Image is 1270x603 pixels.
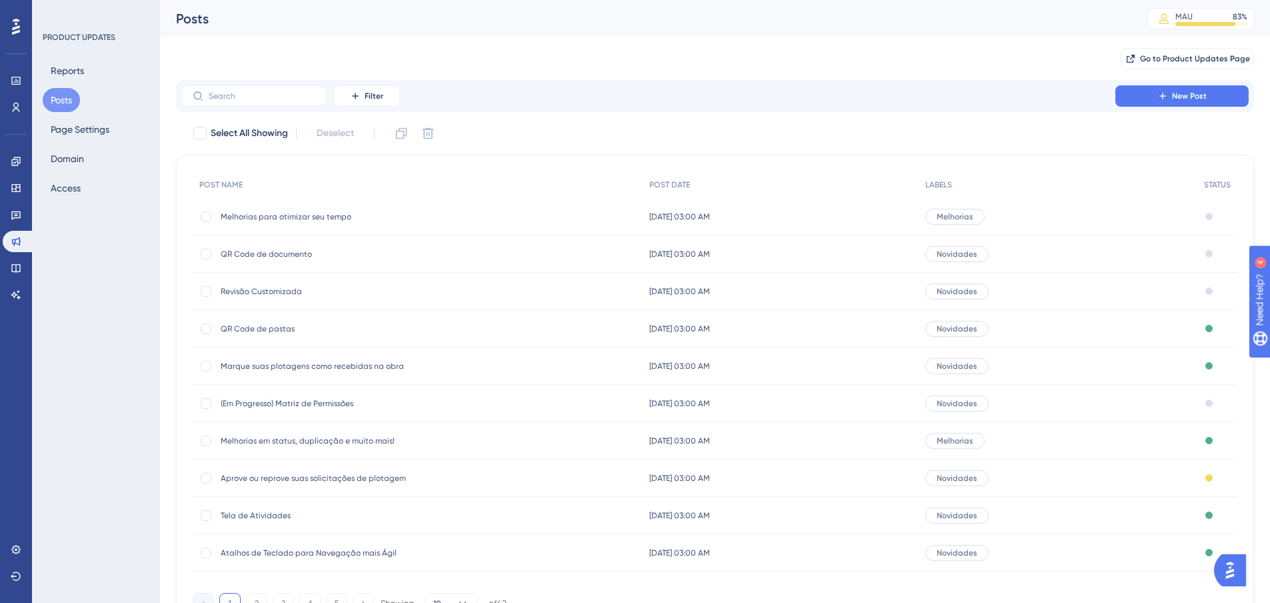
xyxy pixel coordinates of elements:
div: PRODUCT UPDATES [43,32,115,43]
span: Go to Product Updates Page [1140,53,1250,64]
span: [DATE] 03:00 AM [649,510,710,521]
span: Select All Showing [211,125,288,141]
span: Melhorias em status, duplicação e muito mais! [221,436,434,446]
span: [DATE] 03:00 AM [649,548,710,558]
div: 4 [93,7,97,17]
span: [DATE] 03:00 AM [649,286,710,297]
button: Filter [333,85,400,107]
button: Page Settings [43,117,117,141]
span: QR Code de documento [221,249,434,259]
button: Go to Product Updates Page [1121,48,1254,69]
span: Novidades [937,548,977,558]
span: Melhorias [937,436,973,446]
iframe: UserGuiding AI Assistant Launcher [1214,550,1254,590]
span: Novidades [937,473,977,484]
span: [DATE] 03:00 AM [649,211,710,222]
span: LABELS [925,179,952,190]
span: (Em Progresso) Matriz de Permissões [221,398,434,409]
span: Novidades [937,286,977,297]
div: MAU [1175,11,1193,22]
span: Need Help? [31,3,83,19]
span: POST NAME [199,179,243,190]
span: [DATE] 03:00 AM [649,361,710,372]
span: Melhorias para otimizar seu tempo [221,211,434,222]
span: Novidades [937,249,977,259]
span: Atalhos de Teclado para Navegação mais Ágil [221,548,434,558]
button: Deselect [305,121,366,145]
button: Access [43,176,89,200]
span: Tela de Atividades [221,510,434,521]
span: Deselect [317,125,354,141]
button: Domain [43,147,92,171]
span: [DATE] 03:00 AM [649,398,710,409]
input: Search [209,91,317,101]
span: [DATE] 03:00 AM [649,473,710,484]
span: Novidades [937,324,977,334]
span: QR Code de pastas [221,324,434,334]
div: 83 % [1233,11,1247,22]
span: [DATE] 03:00 AM [649,324,710,334]
span: Novidades [937,398,977,409]
span: New Post [1172,91,1207,101]
span: Melhorias [937,211,973,222]
div: Posts [176,9,1114,28]
span: Filter [365,91,383,101]
span: Marque suas plotagens como recebidas na obra [221,361,434,372]
span: POST DATE [649,179,690,190]
button: New Post [1115,85,1249,107]
span: Revisão Customizada [221,286,434,297]
span: [DATE] 03:00 AM [649,249,710,259]
span: [DATE] 03:00 AM [649,436,710,446]
button: Reports [43,59,92,83]
span: Novidades [937,510,977,521]
button: Posts [43,88,80,112]
span: Aprove ou reprove suas solicitações de plotagem [221,473,434,484]
span: STATUS [1204,179,1231,190]
span: Novidades [937,361,977,372]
